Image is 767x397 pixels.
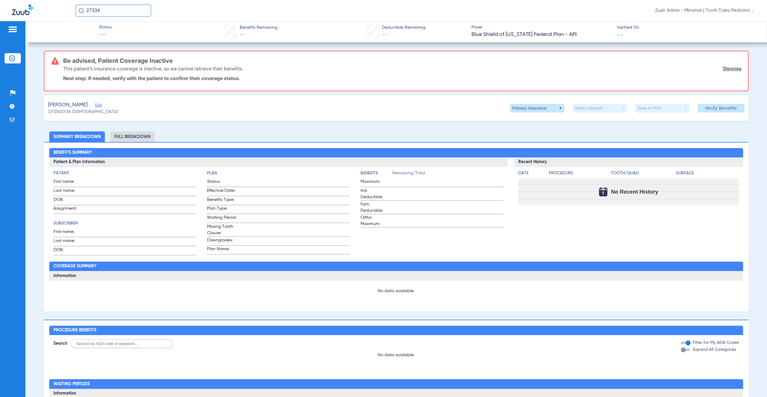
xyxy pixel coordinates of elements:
[655,8,755,14] span: Zuub Admin - Miramar | Tooth Tales Pediatric Dentistry & Orthodontics
[676,170,739,176] h4: Surface
[53,205,83,214] span: Assignment:
[240,24,277,31] span: Benefits Remaining
[723,66,742,72] a: Dismiss
[53,197,83,205] span: DOB:
[63,66,243,72] p: This patient’s insurance coverage is inactive, so we cannot retrieve their benefits.
[518,170,544,179] app-breakdown-title: Date
[8,26,18,33] img: hamburger-icon
[71,339,173,348] input: Search by ADA code or keyword…
[207,224,237,236] span: Missing Tooth Clause:
[698,104,744,112] button: Verify Benefits
[361,215,390,227] span: Ortho Maximum:
[49,271,743,281] h3: Information
[49,352,743,358] p: No data available.
[705,106,737,111] span: Verify Benefits
[53,341,67,347] span: Search
[693,347,736,352] span: Expand All Categories
[49,157,508,167] h3: Patient & Plan Information
[49,379,743,389] h2: Waiting Periods
[49,326,743,335] h2: Procedure Benefits
[361,170,392,179] app-breakdown-title: Benefits
[12,5,33,15] img: Zuub Logo
[361,170,392,176] h4: Benefits
[63,75,741,81] p: Next step: If needed, verify with the patient to confirm their coverage status.
[79,8,84,13] img: Search Icon
[361,179,390,187] span: Maximum:
[382,24,426,31] span: Deductible Remaining
[692,340,739,346] label: Filter for My ADA Codes
[53,179,83,187] span: First name:
[514,157,743,167] h3: Recent History
[382,32,387,37] span: --
[53,288,739,294] p: No data available.
[207,237,237,245] span: Downgrades:
[611,170,674,176] h4: Tooth/Quad
[99,31,112,39] span: --
[76,5,151,17] input: Search for patients
[207,246,237,254] span: Plan Name:
[599,187,607,196] img: Calendar
[49,148,743,158] h2: Benefits Summary
[611,189,658,195] span: No Recent History
[49,131,105,142] li: Summary Breakdown
[207,179,237,187] span: Status:
[676,170,739,179] app-breakdown-title: Surface
[549,170,609,179] app-breakdown-title: Procedure
[99,24,112,31] span: Status
[518,170,544,176] h4: Date
[48,101,88,109] span: [PERSON_NAME]
[53,170,196,176] h4: Patient
[53,247,83,255] span: DOB:
[51,57,59,65] img: error-icon
[471,31,612,38] span: Blue Shield of [US_STATE] Federal Plan - API
[207,170,350,176] h4: Plan
[110,131,155,142] li: Full Breakdown
[207,197,237,205] span: Benefits Type:
[471,24,612,31] span: Payer
[207,205,237,214] span: Plan Type:
[53,229,83,237] span: First name:
[361,201,390,214] span: Fam. Deductible:
[53,238,83,246] span: Last name:
[611,170,674,179] app-breakdown-title: Tooth/Quad
[207,188,237,196] span: Effective Date:
[361,188,390,200] span: Ind. Deductible:
[617,24,757,31] span: Verified On
[63,58,741,64] h3: Be advised, Patient Coverage Inactive
[48,109,118,115] span: (27334) DOB: [DEMOGRAPHIC_DATA]
[207,215,237,223] span: Waiting Period:
[549,170,609,176] h4: Procedure
[49,262,743,271] h2: Coverage Summary
[617,31,624,38] span: --
[737,368,767,397] iframe: Chat Widget
[240,32,245,37] span: --
[53,220,196,227] h4: Subscriber
[53,188,83,196] span: Last name:
[392,170,503,179] span: Remaining/Total
[510,104,564,112] button: Primary Insurance
[95,103,101,109] span: Edit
